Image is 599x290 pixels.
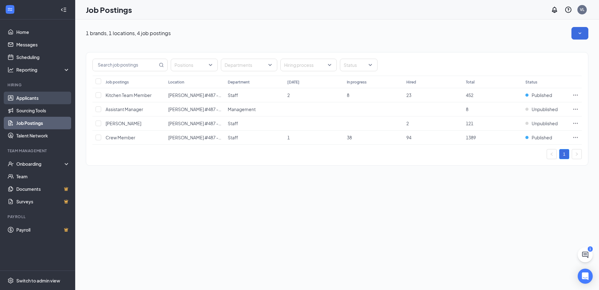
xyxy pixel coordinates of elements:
a: Messages [16,38,70,51]
td: Staff [225,131,284,145]
span: Staff [228,121,238,126]
span: Assistant Manager [106,106,143,112]
svg: Ellipses [572,92,579,98]
span: [PERSON_NAME] #487 - Monee [168,106,234,112]
span: [PERSON_NAME] #487 - Monee [168,135,234,140]
svg: Ellipses [572,134,579,141]
span: Published [532,134,552,141]
span: 8 [347,92,349,98]
span: 2 [406,121,409,126]
span: Unpublished [532,120,558,126]
div: Reporting [16,67,70,73]
a: Team [16,170,70,183]
span: 121 [466,121,473,126]
span: 2 [287,92,290,98]
button: ChatActive [578,247,593,262]
span: 94 [406,135,411,140]
span: Kitchen Team Member [106,92,152,98]
svg: Notifications [551,6,558,13]
button: right [572,149,582,159]
span: 38 [347,135,352,140]
h1: Job Postings [86,4,132,15]
button: left [547,149,557,159]
span: right [575,152,579,156]
p: 1 brands, 1 locations, 4 job postings [86,30,171,37]
svg: Ellipses [572,120,579,126]
a: Job Postings [16,117,70,129]
td: Culver's #487 - Monee [165,116,225,131]
svg: ChatActive [581,251,589,259]
a: PayrollCrown [16,223,70,236]
a: Talent Network [16,129,70,142]
li: 1 [559,149,569,159]
li: Next Page [572,149,582,159]
div: Location [168,79,184,85]
svg: WorkstreamLogo [7,6,13,13]
li: Previous Page [547,149,557,159]
span: Unpublished [532,106,558,112]
span: Staff [228,92,238,98]
div: Team Management [8,148,69,153]
th: In progress [344,76,403,88]
span: 1 [287,135,290,140]
th: Hired [403,76,463,88]
div: 1 [588,246,593,252]
div: Switch to admin view [16,277,60,284]
a: Scheduling [16,51,70,63]
svg: MagnifyingGlass [159,62,164,67]
td: Culver's #487 - Monee [165,131,225,145]
span: Crew Member [106,135,135,140]
span: left [550,152,554,156]
svg: UserCheck [8,161,14,167]
th: Total [463,76,522,88]
td: Staff [225,88,284,102]
div: Payroll [8,214,69,219]
a: Sourcing Tools [16,104,70,117]
a: 1 [560,149,569,159]
button: SmallChevronDown [571,27,588,40]
svg: QuestionInfo [565,6,572,13]
span: 23 [406,92,411,98]
div: Hiring [8,82,69,88]
div: Job postings [106,79,129,85]
svg: Ellipses [572,106,579,112]
span: 8 [466,106,468,112]
a: Home [16,26,70,38]
div: Onboarding [16,161,65,167]
td: Staff [225,116,284,131]
div: VL [580,7,584,12]
span: [PERSON_NAME] [106,121,141,126]
a: DocumentsCrown [16,183,70,195]
div: Department [228,79,250,85]
svg: Collapse [60,7,67,13]
svg: Settings [8,277,14,284]
svg: SmallChevronDown [577,30,583,36]
a: Applicants [16,92,70,104]
span: Staff [228,135,238,140]
div: Open Intercom Messenger [578,269,593,284]
span: [PERSON_NAME] #487 - Monee [168,121,234,126]
span: [PERSON_NAME] #487 - Monee [168,92,234,98]
th: [DATE] [284,76,344,88]
td: Culver's #487 - Monee [165,102,225,116]
td: Culver's #487 - Monee [165,88,225,102]
th: Status [522,76,569,88]
input: Search job postings [93,59,158,71]
span: Management [228,106,256,112]
svg: Analysis [8,67,14,73]
span: Published [532,92,552,98]
td: Management [225,102,284,116]
span: 452 [466,92,473,98]
a: SurveysCrown [16,195,70,208]
span: 1389 [466,135,476,140]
